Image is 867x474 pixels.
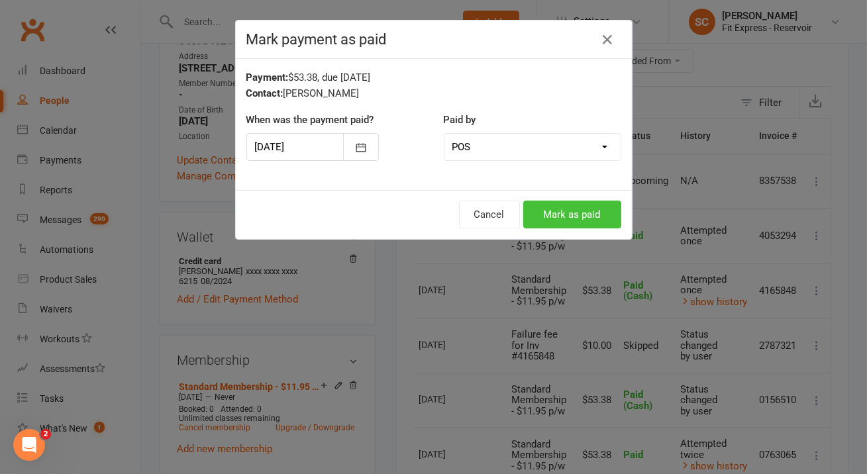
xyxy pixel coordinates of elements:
strong: Payment: [246,71,289,83]
button: Mark as paid [523,201,621,228]
div: $53.38, due [DATE] [246,70,621,85]
div: [PERSON_NAME] [246,85,621,101]
h4: Mark payment as paid [246,31,621,48]
label: Paid by [444,112,476,128]
label: When was the payment paid? [246,112,374,128]
strong: Contact: [246,87,283,99]
button: Cancel [459,201,520,228]
span: 2 [40,429,51,440]
button: Close [597,29,619,50]
iframe: Intercom live chat [13,429,45,461]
